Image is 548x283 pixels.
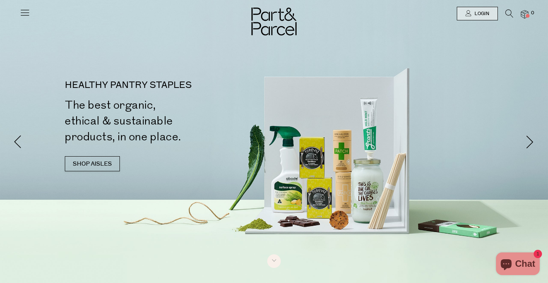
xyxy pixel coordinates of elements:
[521,10,528,18] a: 0
[65,81,277,90] p: HEALTHY PANTRY STAPLES
[494,252,542,277] inbox-online-store-chat: Shopify online store chat
[65,97,277,145] h2: The best organic, ethical & sustainable products, in one place.
[529,10,536,17] span: 0
[473,11,489,17] span: Login
[65,156,120,171] a: SHOP AISLES
[457,7,498,20] a: Login
[251,8,297,35] img: Part&Parcel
